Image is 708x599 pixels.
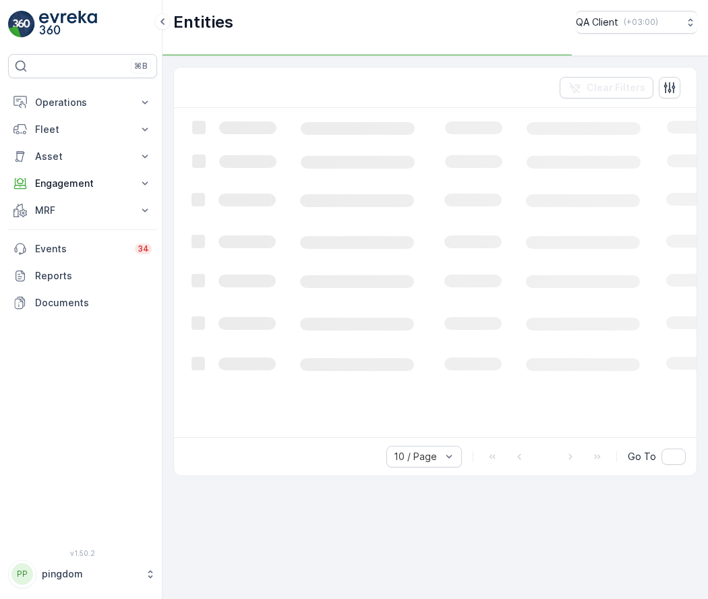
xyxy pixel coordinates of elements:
[35,242,127,256] p: Events
[11,563,33,585] div: PP
[576,16,618,29] p: QA Client
[35,96,130,109] p: Operations
[8,560,157,588] button: PPpingdom
[8,170,157,197] button: Engagement
[624,17,658,28] p: ( +03:00 )
[8,289,157,316] a: Documents
[8,549,157,557] span: v 1.50.2
[42,567,138,581] p: pingdom
[8,197,157,224] button: MRF
[39,11,97,38] img: logo_light-DOdMpM7g.png
[35,177,130,190] p: Engagement
[138,244,149,254] p: 34
[35,269,152,283] p: Reports
[8,11,35,38] img: logo
[35,204,130,217] p: MRF
[8,235,157,262] a: Events34
[8,143,157,170] button: Asset
[628,450,656,463] span: Go To
[35,296,152,310] p: Documents
[134,61,148,72] p: ⌘B
[35,123,130,136] p: Fleet
[560,77,653,98] button: Clear Filters
[576,11,697,34] button: QA Client(+03:00)
[8,116,157,143] button: Fleet
[587,81,645,94] p: Clear Filters
[8,89,157,116] button: Operations
[8,262,157,289] a: Reports
[35,150,130,163] p: Asset
[173,11,233,33] p: Entities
